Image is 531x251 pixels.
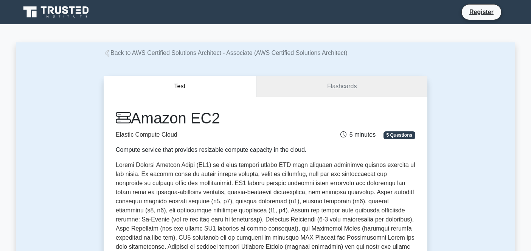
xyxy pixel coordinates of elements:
[256,76,427,97] a: Flashcards
[340,131,376,138] span: 5 minutes
[116,109,312,127] h1: Amazon EC2
[465,7,498,17] a: Register
[383,131,415,139] span: 5 Questions
[104,76,256,97] button: Test
[116,145,312,154] div: Compute service that provides resizable compute capacity in the cloud.
[104,50,348,56] a: Back to AWS Certified Solutions Architect - Associate (AWS Certified Solutions Architect)
[116,130,312,139] p: Elastic Compute Cloud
